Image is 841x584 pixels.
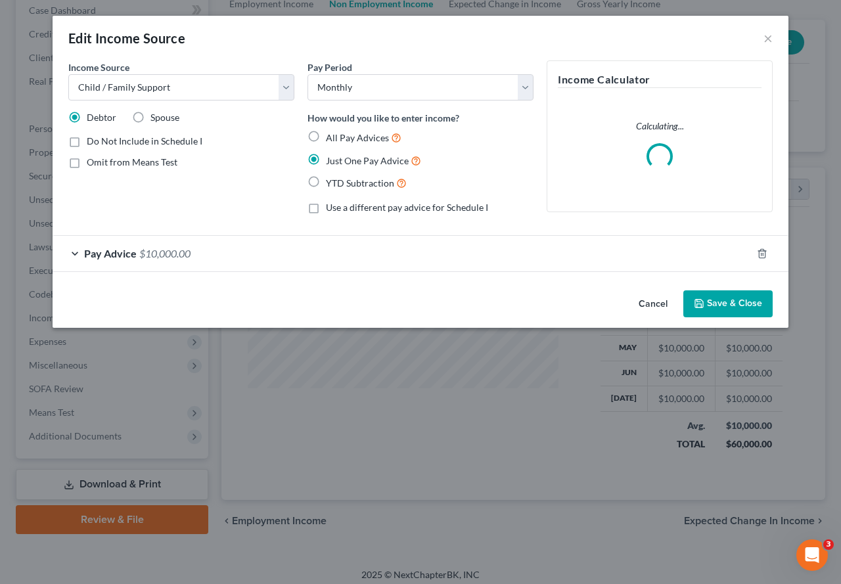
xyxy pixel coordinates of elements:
[150,112,179,123] span: Spouse
[68,29,185,47] div: Edit Income Source
[558,72,761,88] h5: Income Calculator
[87,156,177,168] span: Omit from Means Test
[628,292,678,318] button: Cancel
[84,247,137,259] span: Pay Advice
[326,202,488,213] span: Use a different pay advice for Schedule I
[558,120,761,133] p: Calculating...
[683,290,773,318] button: Save & Close
[87,112,116,123] span: Debtor
[307,111,459,125] label: How would you like to enter income?
[87,135,202,146] span: Do Not Include in Schedule I
[326,177,394,189] span: YTD Subtraction
[326,132,389,143] span: All Pay Advices
[139,247,191,259] span: $10,000.00
[823,539,834,550] span: 3
[307,60,352,74] label: Pay Period
[68,62,129,73] span: Income Source
[326,155,409,166] span: Just One Pay Advice
[763,30,773,46] button: ×
[796,539,828,571] iframe: Intercom live chat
